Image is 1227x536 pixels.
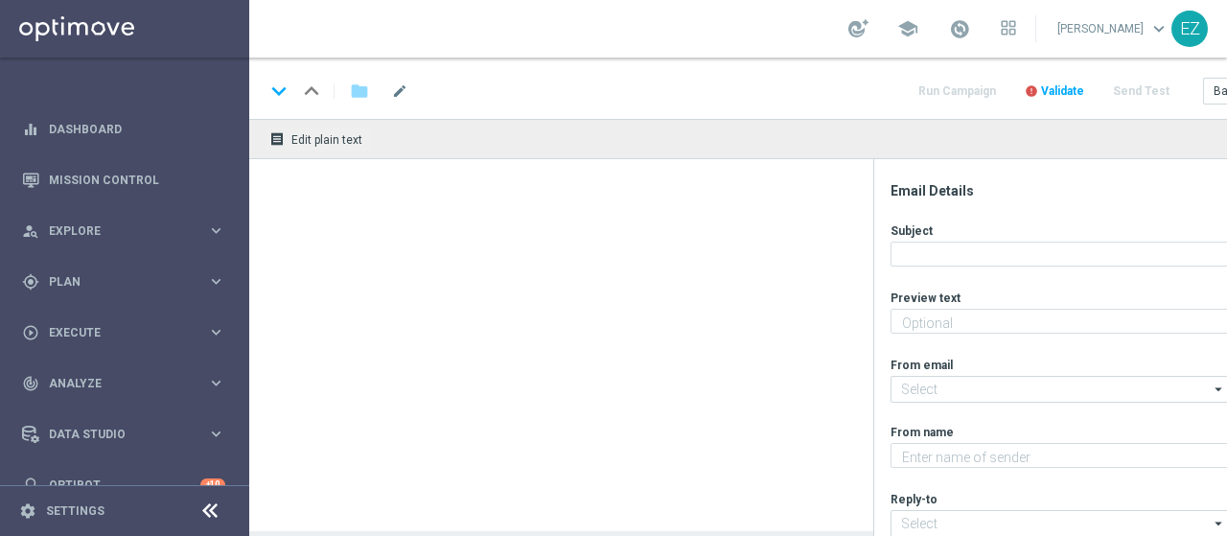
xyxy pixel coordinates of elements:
[49,154,225,205] a: Mission Control
[1055,14,1171,43] a: [PERSON_NAME]keyboard_arrow_down
[22,222,39,240] i: person_search
[207,374,225,392] i: keyboard_arrow_right
[21,173,226,188] button: Mission Control
[22,375,39,392] i: track_changes
[269,131,285,147] i: receipt
[348,76,371,106] button: folder
[22,273,207,291] div: Plan
[1148,18,1169,39] span: keyboard_arrow_down
[21,223,226,239] button: person_search Explore keyboard_arrow_right
[22,375,207,392] div: Analyze
[22,477,39,494] i: lightbulb
[22,324,39,341] i: play_circle_outline
[891,492,938,507] label: Reply-to
[46,505,104,517] a: Settings
[265,127,371,151] button: receipt Edit plain text
[49,327,207,338] span: Execute
[22,459,225,510] div: Optibot
[207,425,225,443] i: keyboard_arrow_right
[22,121,39,138] i: equalizer
[891,291,961,306] label: Preview text
[22,154,225,205] div: Mission Control
[22,426,207,443] div: Data Studio
[49,429,207,440] span: Data Studio
[350,80,369,103] i: folder
[49,378,207,389] span: Analyze
[1041,84,1084,98] span: Validate
[22,324,207,341] div: Execute
[49,104,225,154] a: Dashboard
[21,427,226,442] button: Data Studio keyboard_arrow_right
[891,223,933,239] label: Subject
[22,273,39,291] i: gps_fixed
[200,478,225,491] div: +10
[49,225,207,237] span: Explore
[207,323,225,341] i: keyboard_arrow_right
[207,221,225,240] i: keyboard_arrow_right
[21,122,226,137] button: equalizer Dashboard
[1171,11,1208,47] div: EZ
[291,133,362,147] span: Edit plain text
[19,502,36,520] i: settings
[1025,84,1038,98] i: error
[21,274,226,290] button: gps_fixed Plan keyboard_arrow_right
[21,376,226,391] button: track_changes Analyze keyboard_arrow_right
[22,222,207,240] div: Explore
[49,459,200,510] a: Optibot
[891,425,954,440] label: From name
[897,18,918,39] span: school
[21,325,226,340] button: play_circle_outline Execute keyboard_arrow_right
[49,276,207,288] span: Plan
[21,478,226,493] button: lightbulb Optibot +10
[22,104,225,154] div: Dashboard
[1022,79,1087,105] button: error Validate
[265,77,293,105] i: keyboard_arrow_down
[391,82,408,100] span: mode_edit
[891,358,953,373] label: From email
[207,272,225,291] i: keyboard_arrow_right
